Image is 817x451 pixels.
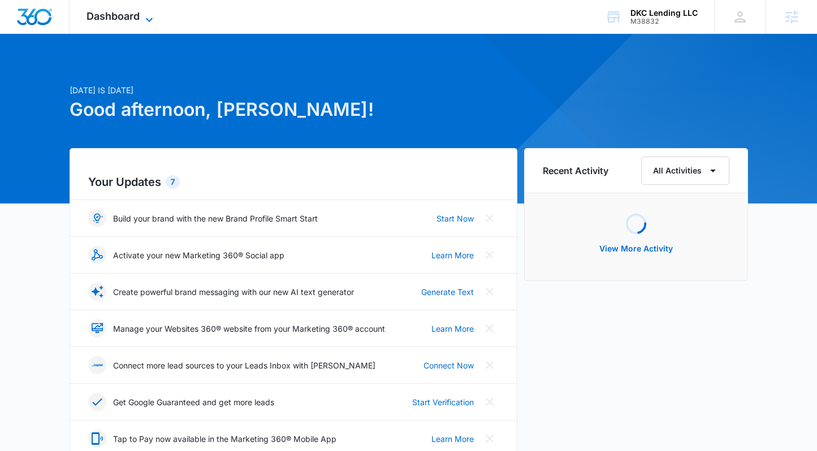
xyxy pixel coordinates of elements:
[113,249,284,261] p: Activate your new Marketing 360® Social app
[113,213,318,224] p: Build your brand with the new Brand Profile Smart Start
[113,323,385,335] p: Manage your Websites 360® website from your Marketing 360® account
[70,84,517,96] p: [DATE] is [DATE]
[641,157,729,185] button: All Activities
[431,323,474,335] a: Learn More
[87,10,140,22] span: Dashboard
[588,235,684,262] button: View More Activity
[481,283,499,301] button: Close
[113,396,274,408] p: Get Google Guaranteed and get more leads
[481,246,499,264] button: Close
[166,175,180,189] div: 7
[113,286,354,298] p: Create powerful brand messaging with our new AI text generator
[421,286,474,298] a: Generate Text
[630,8,698,18] div: account name
[481,393,499,411] button: Close
[113,359,375,371] p: Connect more lead sources to your Leads Inbox with [PERSON_NAME]
[630,18,698,25] div: account id
[113,433,336,445] p: Tap to Pay now available in the Marketing 360® Mobile App
[88,174,499,190] h2: Your Updates
[412,396,474,408] a: Start Verification
[481,209,499,227] button: Close
[436,213,474,224] a: Start Now
[543,164,608,177] h6: Recent Activity
[481,430,499,448] button: Close
[481,356,499,374] button: Close
[431,433,474,445] a: Learn More
[70,96,517,123] h1: Good afternoon, [PERSON_NAME]!
[481,319,499,337] button: Close
[431,249,474,261] a: Learn More
[423,359,474,371] a: Connect Now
